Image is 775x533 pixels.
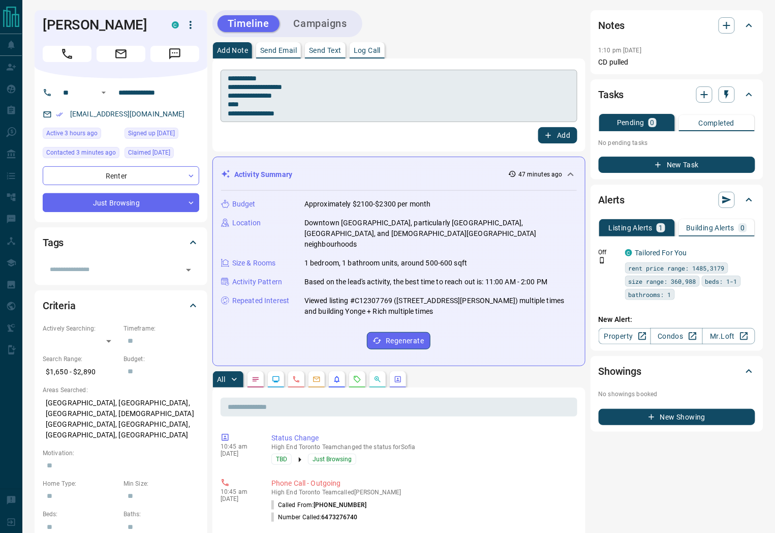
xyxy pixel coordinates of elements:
[599,13,755,38] div: Notes
[599,248,619,257] p: Off
[43,324,118,333] p: Actively Searching:
[234,169,292,180] p: Activity Summary
[217,47,248,54] p: Add Note
[46,128,98,138] span: Active 3 hours ago
[353,375,361,383] svg: Requests
[599,390,755,399] p: No showings booked
[650,119,655,126] p: 0
[181,263,196,277] button: Open
[686,224,734,231] p: Building Alerts
[599,363,642,379] h2: Showings
[98,86,110,99] button: Open
[43,166,199,185] div: Renter
[304,277,547,287] p: Based on the lead's activity, the best time to reach out is: 11:00 AM - 2:00 PM
[123,354,199,364] p: Budget:
[232,295,289,306] p: Repeated Interest
[271,443,573,451] p: High End Toronto Team changed the status for Sofia
[304,218,577,250] p: Downtown [GEOGRAPHIC_DATA], particularly [GEOGRAPHIC_DATA], [GEOGRAPHIC_DATA], and [DEMOGRAPHIC_D...
[217,376,225,383] p: All
[150,46,199,62] span: Message
[252,375,260,383] svg: Notes
[629,289,671,300] span: bathrooms: 1
[635,249,687,257] a: Tailored For You
[599,409,755,425] button: New Showing
[599,328,651,344] a: Property
[304,258,467,269] p: 1 bedroom, 1 bathroom units, around 500-600 sqft
[43,449,199,458] p: Motivation:
[333,375,341,383] svg: Listing Alerts
[599,192,625,208] h2: Alerts
[304,199,431,210] p: Approximately $2100-$2300 per month
[271,500,366,510] p: Called From:
[46,147,116,158] span: Contacted 3 minutes ago
[599,257,606,264] svg: Push Notification Only
[702,328,755,344] a: Mr.Loft
[313,375,321,383] svg: Emails
[740,224,745,231] p: 0
[374,375,382,383] svg: Opportunities
[617,119,644,126] p: Pending
[272,375,280,383] svg: Lead Browsing Activity
[128,147,170,158] span: Claimed [DATE]
[221,450,256,457] p: [DATE]
[271,478,573,489] p: Phone Call - Outgoing
[70,110,185,118] a: [EMAIL_ADDRESS][DOMAIN_NAME]
[322,514,358,521] span: 6473276740
[599,135,755,151] p: No pending tasks
[292,375,300,383] svg: Calls
[284,15,357,32] button: Campaigns
[125,128,199,142] div: Sat Sep 13 2025
[221,165,577,184] div: Activity Summary47 minutes ago
[123,479,199,488] p: Min Size:
[599,86,624,103] h2: Tasks
[43,364,118,380] p: $1,650 - $2,890
[97,46,145,62] span: Email
[367,332,430,349] button: Regenerate
[128,128,175,138] span: Signed up [DATE]
[629,263,725,273] span: rent price range: 1485,3179
[43,234,64,251] h2: Tags
[538,127,577,143] button: Add
[260,47,297,54] p: Send Email
[271,513,358,522] p: Number Called:
[123,510,199,519] p: Baths:
[43,395,199,443] p: [GEOGRAPHIC_DATA], [GEOGRAPHIC_DATA], [GEOGRAPHIC_DATA], [DEMOGRAPHIC_DATA][GEOGRAPHIC_DATA], [GE...
[599,157,755,173] button: New Task
[172,21,179,28] div: condos.ca
[56,111,63,118] svg: Email Verified
[221,495,256,502] p: [DATE]
[599,47,642,54] p: 1:10 pm [DATE]
[394,375,402,383] svg: Agent Actions
[123,324,199,333] p: Timeframe:
[43,46,91,62] span: Call
[599,359,755,383] div: Showings
[43,17,157,33] h1: [PERSON_NAME]
[650,328,703,344] a: Condos
[599,17,625,34] h2: Notes
[271,489,573,496] p: High End Toronto Team called [PERSON_NAME]
[43,386,199,395] p: Areas Searched:
[221,488,256,495] p: 10:45 am
[232,277,282,287] p: Activity Pattern
[43,298,76,314] h2: Criteria
[43,293,199,318] div: Criteria
[43,510,118,519] p: Beds:
[221,443,256,450] p: 10:45 am
[609,224,653,231] p: Listing Alerts
[629,276,696,286] span: size range: 360,988
[232,199,256,210] p: Budget
[309,47,342,54] p: Send Text
[218,15,280,32] button: Timeline
[518,170,563,179] p: 47 minutes ago
[125,147,199,161] div: Sat Sep 13 2025
[599,82,755,107] div: Tasks
[43,128,119,142] div: Mon Sep 15 2025
[232,218,261,228] p: Location
[43,354,118,364] p: Search Range:
[625,249,632,256] div: condos.ca
[314,501,366,509] span: [PHONE_NUMBER]
[43,479,118,488] p: Home Type:
[271,433,573,443] p: Status Change
[599,57,755,68] p: CD pulled
[699,120,735,127] p: Completed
